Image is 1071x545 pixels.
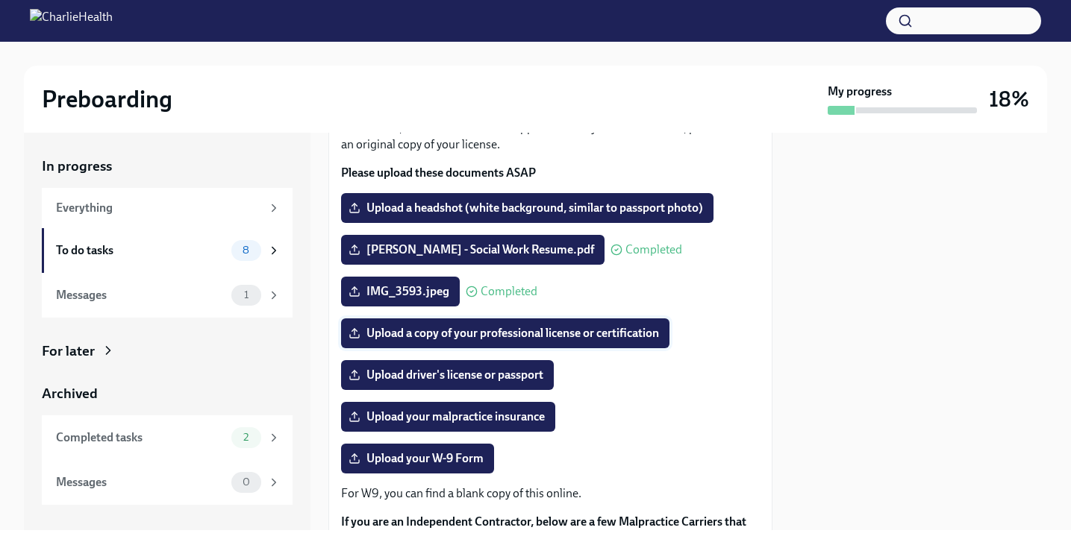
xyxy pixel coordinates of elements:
a: In progress [42,157,293,176]
a: Completed tasks2 [42,415,293,460]
div: For later [42,341,95,361]
label: Upload your W-9 Form [341,444,494,473]
span: 1 [235,289,257,300]
strong: Please upload these documents ASAP [341,166,536,180]
span: Upload driver's license or passport [352,368,543,382]
label: Upload driver's license or passport [341,360,554,390]
span: 0 [234,476,259,488]
span: Upload your W-9 Form [352,451,484,466]
strong: If you are an Independent Contractor, below are a few Malpractice Carriers that we suggest: [341,514,746,545]
span: IMG_3593.jpeg [352,284,449,299]
label: Upload a headshot (white background, similar to passport photo) [341,193,714,223]
div: Messages [56,287,225,303]
label: IMG_3593.jpeg [341,277,460,306]
a: For later [42,341,293,361]
a: Everything [42,188,293,228]
span: 2 [234,432,257,443]
span: 8 [234,245,258,256]
span: Completed [481,286,537,297]
div: To do tasks [56,242,225,259]
a: Archived [42,384,293,403]
label: Upload a copy of your professional license or certification [341,318,669,348]
a: Messages1 [42,273,293,318]
div: Completed tasks [56,429,225,446]
label: Upload your malpractice insurance [341,402,555,432]
h2: Preboarding [42,84,172,114]
span: Completed [625,244,682,256]
span: [PERSON_NAME] - Social Work Resume.pdf [352,242,594,257]
a: Messages0 [42,460,293,505]
div: Messages [56,474,225,491]
a: To do tasks8 [42,228,293,273]
strong: My progress [828,84,892,100]
h3: 18% [989,86,1029,113]
span: Upload a headshot (white background, similar to passport photo) [352,201,703,215]
img: CharlieHealth [30,9,113,33]
div: Everything [56,200,261,216]
p: For W9, you can find a blank copy of this online. [341,485,760,502]
span: Upload your malpractice insurance [352,409,545,424]
label: [PERSON_NAME] - Social Work Resume.pdf [341,235,605,265]
span: Upload a copy of your professional license or certification [352,326,659,341]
